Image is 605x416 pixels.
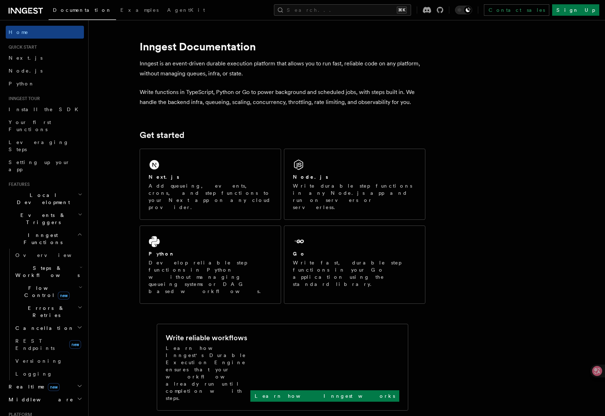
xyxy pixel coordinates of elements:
span: REST Endpoints [15,338,55,351]
span: Setting up your app [9,159,70,172]
span: Cancellation [12,325,74,332]
a: Next.js [6,51,84,64]
a: Install the SDK [6,103,84,116]
p: Add queueing, events, crons, and step functions to your Next app on any cloud provider. [149,182,272,211]
div: Inngest Functions [6,249,84,380]
span: new [48,383,60,391]
button: Local Development [6,189,84,209]
span: Features [6,182,30,187]
span: Node.js [9,68,42,74]
p: Write fast, durable step functions in your Go application using the standard library. [293,259,416,288]
span: Python [9,81,35,86]
button: Errors & Retries [12,302,84,322]
span: Your first Functions [9,119,51,132]
p: Inngest is an event-driven durable execution platform that allows you to run fast, reliable code ... [140,59,425,79]
span: Middleware [6,396,74,403]
a: Leveraging Steps [6,136,84,156]
span: Flow Control [12,284,79,299]
a: REST Endpointsnew [12,335,84,355]
h2: Node.js [293,173,328,180]
span: Errors & Retries [12,304,77,319]
a: Node.js [6,64,84,77]
span: Versioning [15,358,62,364]
button: Steps & Workflows [12,262,84,282]
p: Develop reliable step functions in Python without managing queueing systems or DAG based workflows. [149,259,272,295]
span: Examples [120,7,159,13]
kbd: ⌘K [397,6,407,14]
p: Write functions in TypeScript, Python or Go to power background and scheduled jobs, with steps bu... [140,87,425,107]
h2: Next.js [149,173,179,180]
button: Cancellation [12,322,84,335]
span: Local Development [6,192,78,206]
a: Setting up your app [6,156,84,176]
a: Your first Functions [6,116,84,136]
a: Examples [116,2,163,19]
button: Toggle dark mode [455,6,472,14]
a: Get started [140,130,184,140]
span: Quick start [6,44,37,50]
a: Documentation [49,2,116,20]
h2: Write reliable workflows [166,333,247,343]
button: Middleware [6,393,84,406]
span: Inngest Functions [6,232,77,246]
a: Logging [12,367,84,380]
button: Flow Controlnew [12,282,84,302]
span: Logging [15,371,52,377]
a: Overview [12,249,84,262]
span: Inngest tour [6,96,40,101]
a: Contact sales [484,4,549,16]
button: Realtimenew [6,380,84,393]
span: Home [9,29,29,36]
span: Events & Triggers [6,212,78,226]
span: new [58,292,70,299]
h1: Inngest Documentation [140,40,425,53]
a: Python [6,77,84,90]
button: Events & Triggers [6,209,84,229]
p: Write durable step functions in any Node.js app and run on servers or serverless. [293,182,416,211]
p: Learn how Inngest works [255,392,395,400]
a: Learn how Inngest works [250,390,399,402]
span: Next.js [9,55,42,61]
a: Node.jsWrite durable step functions in any Node.js app and run on servers or serverless. [284,149,425,220]
span: Leveraging Steps [9,139,69,152]
a: PythonDevelop reliable step functions in Python without managing queueing systems or DAG based wo... [140,226,281,304]
button: Inngest Functions [6,229,84,249]
h2: Python [149,250,175,257]
span: Overview [15,252,89,258]
a: GoWrite fast, durable step functions in your Go application using the standard library. [284,226,425,304]
span: Realtime [6,383,60,390]
span: new [69,340,81,349]
a: AgentKit [163,2,209,19]
p: Learn how Inngest's Durable Execution Engine ensures that your workflow already run until complet... [166,345,250,402]
h2: Go [293,250,306,257]
a: Versioning [12,355,84,367]
a: Sign Up [552,4,599,16]
a: Home [6,26,84,39]
button: Search...⌘K [274,4,411,16]
span: Install the SDK [9,107,82,112]
span: Documentation [53,7,112,13]
span: AgentKit [167,7,205,13]
span: Steps & Workflows [12,264,80,279]
a: Next.jsAdd queueing, events, crons, and step functions to your Next app on any cloud provider. [140,149,281,220]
